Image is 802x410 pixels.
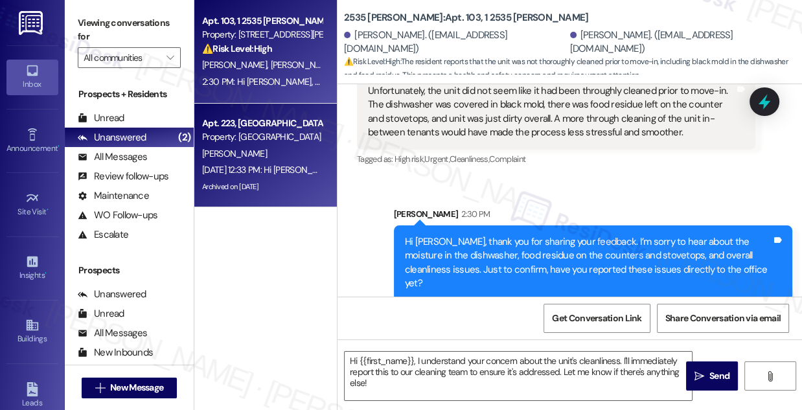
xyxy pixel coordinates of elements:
div: [PERSON_NAME]. ([EMAIL_ADDRESS][DOMAIN_NAME]) [344,28,567,56]
span: Send [709,369,729,383]
button: New Message [82,378,178,398]
span: Cleanliness , [450,154,489,165]
div: Unanswered [78,288,146,301]
div: Property: [GEOGRAPHIC_DATA] [202,130,322,144]
i:  [694,371,704,382]
div: All Messages [78,326,147,340]
div: New Inbounds [78,346,153,359]
a: Insights • [6,251,58,286]
div: Unfortunately, the unit did not seem like it had been throughly cleaned prior to move-in. The dis... [368,84,735,140]
span: Share Conversation via email [665,312,781,325]
span: High risk , [395,154,425,165]
span: • [45,269,47,278]
div: WO Follow-ups [78,209,157,222]
div: Property: [STREET_ADDRESS][PERSON_NAME] [202,28,322,41]
strong: ⚠️ Risk Level: High [202,43,272,54]
div: Prospects + Residents [65,87,194,101]
div: Archived on [DATE] [201,179,323,195]
span: New Message [110,381,163,394]
img: ResiDesk Logo [19,11,45,35]
i:  [95,383,105,393]
div: Unread [78,111,124,125]
button: Get Conversation Link [544,304,650,333]
div: [PERSON_NAME]. ([EMAIL_ADDRESS][DOMAIN_NAME]) [570,28,793,56]
span: Complaint [489,154,525,165]
div: [PERSON_NAME] [394,207,792,225]
div: Apt. 223, [GEOGRAPHIC_DATA] [202,117,322,130]
span: [PERSON_NAME] [271,59,336,71]
span: [PERSON_NAME] [202,148,267,159]
b: 2535 [PERSON_NAME]: Apt. 103, 1 2535 [PERSON_NAME] [344,11,588,25]
div: Escalate [78,228,128,242]
div: Hi [PERSON_NAME], thank you for sharing your feedback. I’m sorry to hear about the moisture in th... [405,235,772,291]
span: Get Conversation Link [552,312,641,325]
button: Send [686,361,738,391]
input: All communities [84,47,160,68]
div: Maintenance [78,189,149,203]
i:  [765,371,775,382]
span: • [58,142,60,151]
i:  [166,52,174,63]
span: • [47,205,49,214]
span: Urgent , [424,154,449,165]
div: 2:30 PM [458,207,490,221]
div: All Messages [78,150,147,164]
textarea: Hi {{first_name}}, I understand your concern about the unit's cleanliness. I'll immediately repor... [345,352,692,400]
div: Unanswered [78,131,146,144]
span: [PERSON_NAME] [202,59,271,71]
div: Unread [78,307,124,321]
div: Apt. 103, 1 2535 [PERSON_NAME] [202,14,322,28]
a: Site Visit • [6,187,58,222]
div: (2) [175,128,194,148]
span: : The resident reports that the unit was not thoroughly cleaned prior to move-in, including black... [344,55,802,83]
a: Inbox [6,60,58,95]
div: Review follow-ups [78,170,168,183]
a: Buildings [6,314,58,349]
label: Viewing conversations for [78,13,181,47]
button: Share Conversation via email [657,304,789,333]
div: Prospects [65,264,194,277]
div: Tagged as: [357,150,755,168]
strong: ⚠️ Risk Level: High [344,56,400,67]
